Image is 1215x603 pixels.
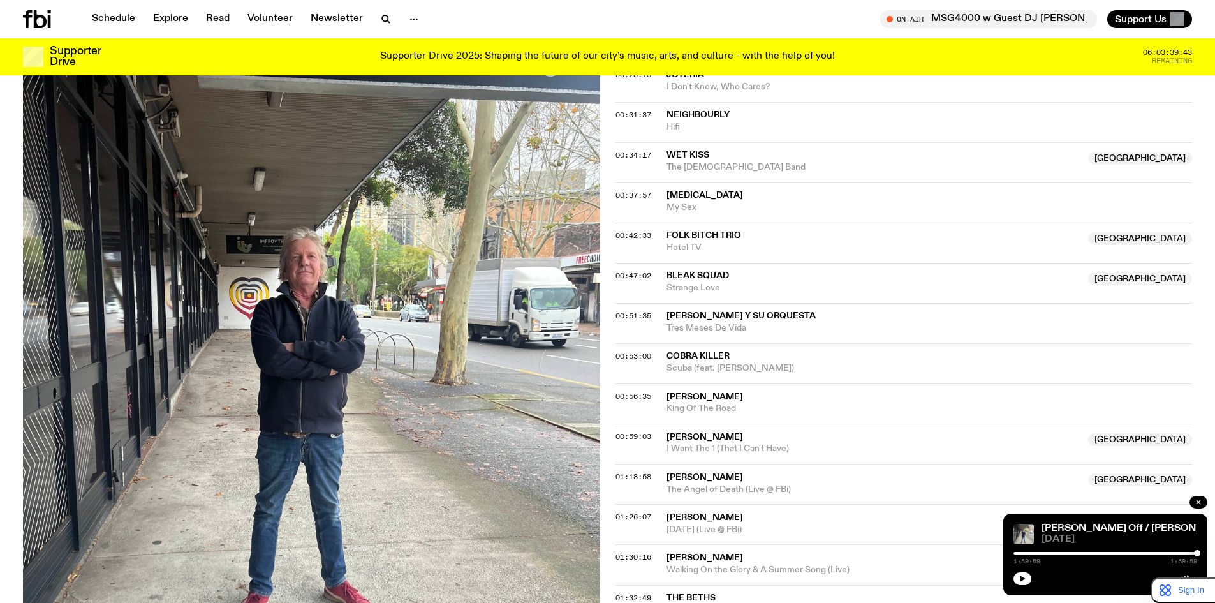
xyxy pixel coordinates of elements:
span: [PERSON_NAME] [666,392,743,401]
span: 00:42:33 [615,230,651,241]
span: 00:56:35 [615,391,651,401]
button: 00:28:15 [615,71,651,78]
a: Read [198,10,237,28]
p: Supporter Drive 2025: Shaping the future of our city’s music, arts, and culture - with the help o... [380,51,835,63]
span: [PERSON_NAME] y su Orquesta [666,311,816,320]
a: Volunteer [240,10,300,28]
button: 00:31:37 [615,112,651,119]
span: King Of The Road [666,403,1193,415]
button: 01:26:07 [615,514,651,521]
span: Remaining [1152,57,1192,64]
button: Support Us [1107,10,1192,28]
span: 06:03:39:43 [1143,49,1192,56]
button: 01:30:16 [615,554,651,561]
span: I Want The 1 (That I Can't Have) [666,443,1081,455]
a: Newsletter [303,10,371,28]
span: Folk Bitch Trio [666,231,741,240]
button: 00:53:00 [615,353,651,360]
span: The [DEMOGRAPHIC_DATA] Band [666,161,1081,174]
span: Scuba (feat. [PERSON_NAME]) [666,362,1193,375]
span: 01:30:16 [615,552,651,562]
span: Hotel TV [666,242,1081,254]
h3: Supporter Drive [50,46,101,68]
button: 00:51:35 [615,313,651,320]
button: On AirMSG4000 w Guest DJ [PERSON_NAME] [880,10,1097,28]
img: Charlie Owen standing in front of the fbi radio station [1013,524,1034,544]
span: My Sex [666,202,1193,214]
span: The Beths [666,593,716,602]
span: [GEOGRAPHIC_DATA] [1088,272,1192,285]
span: Neighbourly [666,110,730,119]
span: Wet Kiss [666,151,709,160]
span: Walking On the Glory & A Summer Song (Live) [666,564,1081,576]
button: 01:32:49 [615,595,651,602]
span: [GEOGRAPHIC_DATA] [1088,473,1192,486]
span: Support Us [1115,13,1167,25]
span: [GEOGRAPHIC_DATA] [1088,232,1192,245]
span: 01:26:07 [615,512,651,522]
span: 00:37:57 [615,190,651,200]
button: 01:18:58 [615,473,651,480]
span: 00:31:37 [615,110,651,120]
span: Tres Meses De Vida [666,322,1193,334]
span: Bleak Squad [666,271,729,280]
span: [PERSON_NAME] [666,513,743,522]
span: [DATE] [1042,535,1197,544]
span: 00:34:17 [615,150,651,160]
a: Explore [145,10,196,28]
span: [GEOGRAPHIC_DATA] [1088,152,1192,165]
span: 1:59:59 [1013,558,1040,565]
span: 01:18:58 [615,472,651,482]
span: 00:53:00 [615,351,651,361]
button: 00:37:57 [615,192,651,199]
span: Hifi [666,121,1193,133]
span: 01:32:49 [615,593,651,603]
span: The Angel of Death (Live @ FBi) [666,484,1081,496]
span: 1:59:59 [1170,558,1197,565]
button: 00:42:33 [615,232,651,239]
span: [GEOGRAPHIC_DATA] [1088,433,1192,446]
button: 00:59:03 [615,433,651,440]
button: 00:34:17 [615,152,651,159]
span: Strange Love [666,282,1081,294]
button: 00:56:35 [615,393,651,400]
button: 00:47:02 [615,272,651,279]
span: 00:47:02 [615,271,651,281]
span: Cobra Killer [666,352,730,361]
span: [DATE] (Live @ FBi) [666,524,1081,536]
span: [PERSON_NAME] [666,553,743,562]
span: [PERSON_NAME] [666,433,743,442]
a: Schedule [84,10,143,28]
span: 00:59:03 [615,431,651,442]
span: I Don't Know, Who Cares? [666,81,1193,93]
span: 00:51:35 [615,311,651,321]
span: [MEDICAL_DATA] [666,191,743,200]
span: [PERSON_NAME] [666,473,743,482]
